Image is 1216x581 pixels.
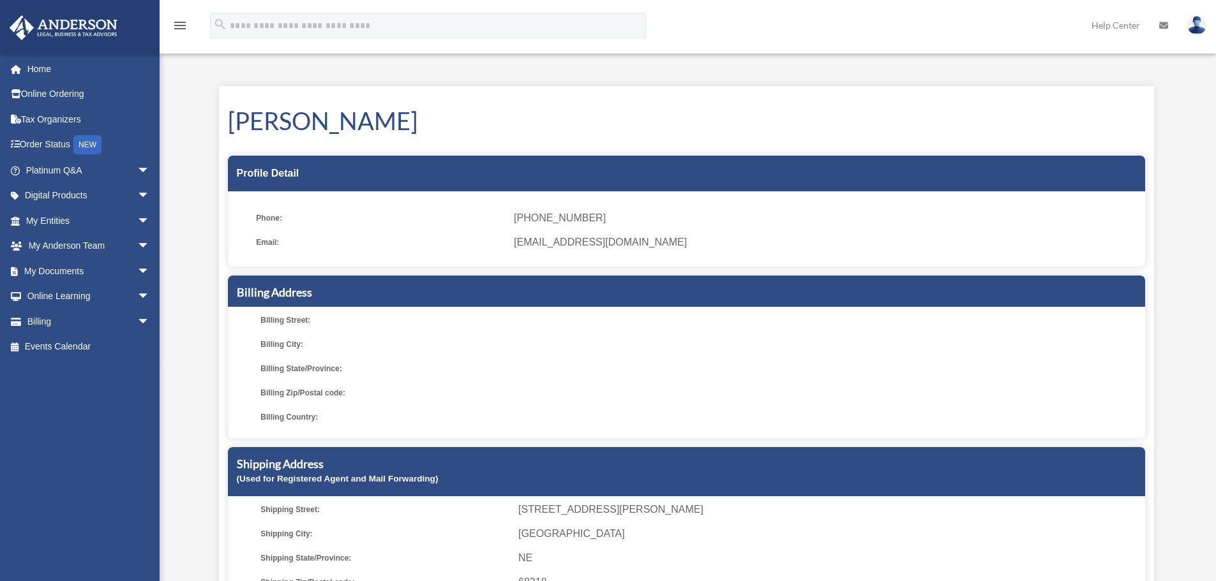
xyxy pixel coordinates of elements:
[213,17,227,31] i: search
[137,284,163,310] span: arrow_drop_down
[137,233,163,260] span: arrow_drop_down
[228,104,1145,138] h1: [PERSON_NAME]
[518,525,1140,543] span: [GEOGRAPHIC_DATA]
[256,209,505,227] span: Phone:
[260,408,509,426] span: Billing Country:
[260,525,509,543] span: Shipping City:
[514,233,1136,251] span: [EMAIL_ADDRESS][DOMAIN_NAME]
[237,456,1136,472] h5: Shipping Address
[73,135,101,154] div: NEW
[9,334,169,360] a: Events Calendar
[237,284,1136,300] h5: Billing Address
[260,311,509,329] span: Billing Street:
[137,183,163,209] span: arrow_drop_down
[9,208,169,233] a: My Entitiesarrow_drop_down
[9,183,169,209] a: Digital Productsarrow_drop_down
[260,384,509,402] span: Billing Zip/Postal code:
[228,156,1145,191] div: Profile Detail
[9,284,169,309] a: Online Learningarrow_drop_down
[260,360,509,378] span: Billing State/Province:
[260,549,509,567] span: Shipping State/Province:
[514,209,1136,227] span: [PHONE_NUMBER]
[6,15,121,40] img: Anderson Advisors Platinum Portal
[260,501,509,518] span: Shipping Street:
[137,208,163,234] span: arrow_drop_down
[172,18,188,33] i: menu
[9,258,169,284] a: My Documentsarrow_drop_down
[137,158,163,184] span: arrow_drop_down
[137,309,163,335] span: arrow_drop_down
[518,501,1140,518] span: [STREET_ADDRESS][PERSON_NAME]
[518,549,1140,567] span: NE
[9,56,169,82] a: Home
[260,335,509,353] span: Billing City:
[1187,16,1206,34] img: User Pic
[9,233,169,259] a: My Anderson Teamarrow_drop_down
[9,309,169,334] a: Billingarrow_drop_down
[9,132,169,158] a: Order StatusNEW
[137,258,163,284] span: arrow_drop_down
[9,82,169,107] a: Online Ordering
[256,233,505,251] span: Email:
[237,474,439,483] small: (Used for Registered Agent and Mail Forwarding)
[9,107,169,132] a: Tax Organizers
[172,22,188,33] a: menu
[9,158,169,183] a: Platinum Q&Aarrow_drop_down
